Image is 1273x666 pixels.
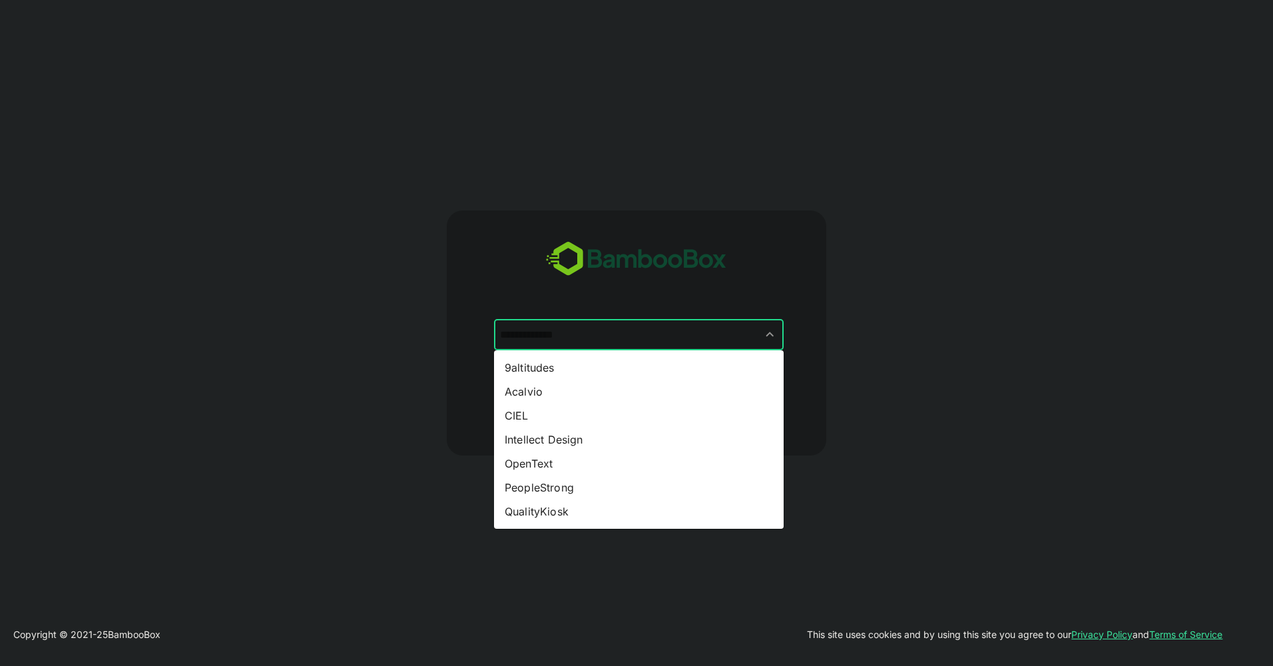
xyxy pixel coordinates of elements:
a: Terms of Service [1149,629,1222,640]
a: Privacy Policy [1071,629,1133,640]
img: bamboobox [539,237,734,281]
li: CIEL [494,404,784,428]
li: QualityKiosk [494,499,784,523]
li: OpenText [494,452,784,476]
li: Intellect Design [494,428,784,452]
li: 9altitudes [494,356,784,380]
p: Copyright © 2021- 25 BambooBox [13,627,160,643]
button: Close [761,326,779,344]
li: PeopleStrong [494,476,784,499]
p: This site uses cookies and by using this site you agree to our and [807,627,1222,643]
li: Acalvio [494,380,784,404]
